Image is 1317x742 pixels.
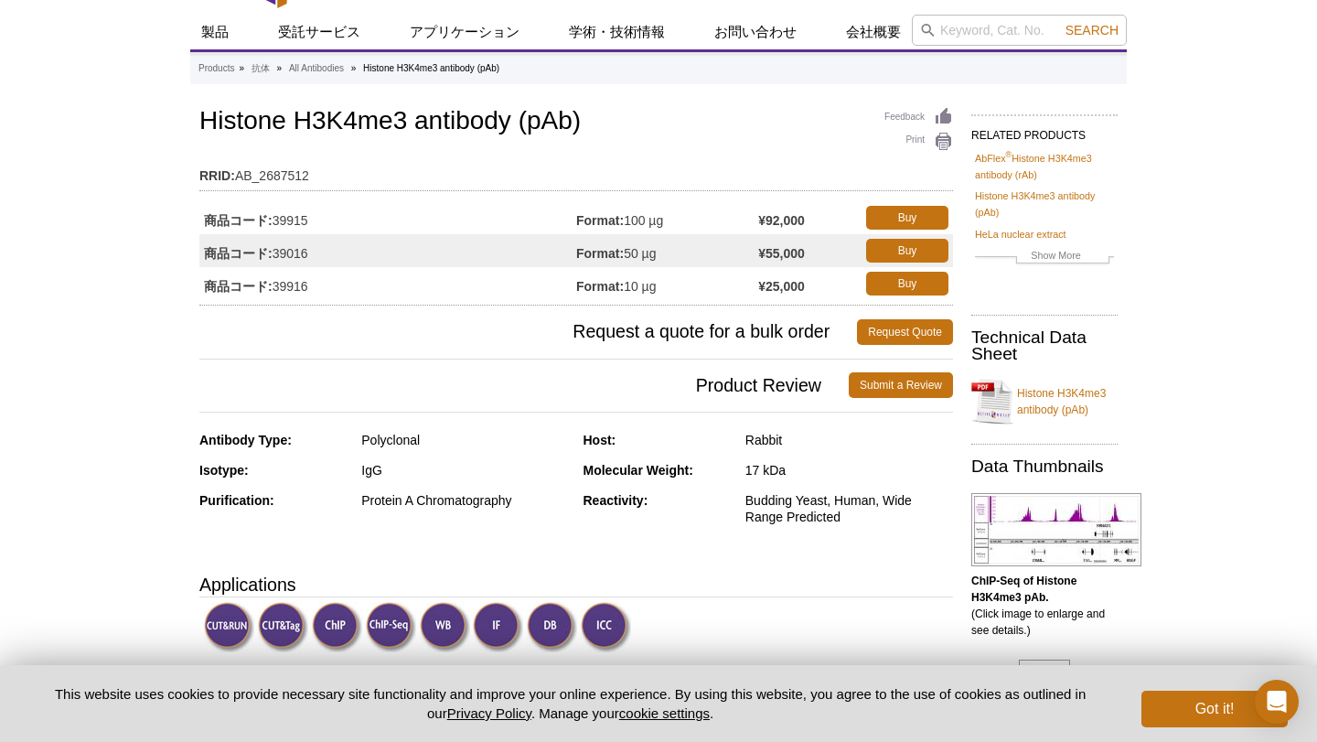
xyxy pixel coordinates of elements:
td: 10 µg [576,267,758,300]
a: Privacy Policy [447,705,531,721]
p: This website uses cookies to provide necessary site functionality and improve your online experie... [29,684,1111,723]
strong: Isotype: [199,463,249,478]
h3: Applications [199,571,953,598]
a: Buy [866,206,948,230]
img: ChIP-Seq Validated [366,602,416,652]
input: Keyword, Cat. No. [912,15,1127,46]
strong: 商品コード: [204,212,273,229]
div: Polyclonal [361,432,569,448]
img: Dot Blot Validated [527,602,577,652]
a: Feedback [884,107,953,127]
div: Protein A Chromatography [361,492,569,509]
a: Products [198,60,234,77]
a: Histone H3K4me3 antibody (pAb) [975,188,1114,220]
div: Budding Yeast, Human, Wide Range Predicted [745,492,953,525]
img: Histone H3K4me3 antibody (pAb) tested by ChIP-Seq. [971,493,1141,566]
td: 39016 [199,234,576,267]
li: » [351,63,357,73]
img: Immunofluorescence Validated [473,602,523,652]
strong: Format: [576,245,624,262]
a: 製品 [190,15,240,49]
span: Search [1065,23,1119,38]
img: CUT&Tag Validated [258,602,308,652]
img: CUT&RUN Validated [204,602,254,652]
a: アプリケーション [399,15,530,49]
span: Request a quote for a bulk order [199,319,857,345]
img: Western Blot Validated [420,602,470,652]
a: Show More [975,247,1114,268]
b: ChIP-Seq of Histone H3K4me3 pAb. [971,575,1076,604]
button: cookie settings [619,705,710,721]
div: Rabbit [745,432,953,448]
h2: Data Thumbnails [971,458,1118,475]
a: 会社概要 [835,15,912,49]
a: HeLa nuclear extract [975,226,1066,242]
strong: Reactivity: [584,493,648,508]
td: 100 µg [576,201,758,234]
strong: 商品コード: [204,278,273,295]
a: Submit a Review [849,372,953,398]
strong: 商品コード: [204,245,273,262]
div: IgG [361,462,569,479]
strong: ¥55,000 [758,245,805,262]
strong: Format: [576,212,624,229]
div: Open Intercom Messenger [1255,680,1299,724]
a: AbFlex®Histone H3K4me3 antibody (rAb) [975,150,1114,183]
sup: ® [1006,150,1012,159]
a: All Antibodies [289,60,344,77]
a: 抗体 [252,60,270,77]
strong: ¥25,000 [758,278,805,295]
li: » [277,63,283,73]
a: お問い合わせ [703,15,808,49]
img: Immunocytochemistry Validated [581,602,631,652]
a: 受託サービス [267,15,371,49]
strong: Host: [584,433,616,447]
li: » [239,63,244,73]
div: 17 kDa [745,462,953,479]
button: Got it! [1141,691,1288,727]
a: Buy [866,272,948,296]
td: 39915 [199,201,576,234]
h1: Histone H3K4me3 antibody (pAb) [199,107,953,138]
img: ChIP Validated [312,602,362,652]
li: Histone H3K4me3 antibody (pAb) [363,63,499,73]
td: 50 µg [576,234,758,267]
span: Product Review [199,372,849,398]
strong: RRID: [199,167,235,184]
strong: Molecular Weight: [584,463,693,478]
p: (Click image to enlarge and see details.) [971,573,1118,639]
a: 学術・技術情報 [558,15,676,49]
strong: Purification: [199,493,274,508]
a: Buy [866,239,948,263]
h2: Technical Data Sheet [971,329,1118,362]
button: Search [1060,22,1124,38]
strong: Antibody Type: [199,433,292,447]
a: Request Quote [857,319,953,345]
a: Print [884,132,953,152]
strong: ¥92,000 [758,212,805,229]
td: AB_2687512 [199,156,953,186]
h2: RELATED PRODUCTS [971,114,1118,147]
td: 39916 [199,267,576,300]
a: Histone H3K4me3 antibody (pAb) [971,374,1118,429]
strong: Format: [576,278,624,295]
